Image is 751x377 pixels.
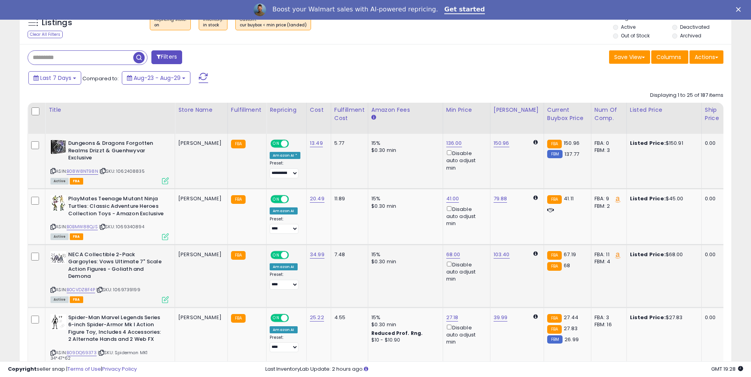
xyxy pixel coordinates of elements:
[621,24,635,30] label: Active
[547,195,562,204] small: FBA
[656,53,681,61] span: Columns
[446,251,460,259] a: 68.00
[265,366,743,373] div: Last InventoryLab Update: 2 hours ago.
[371,147,437,154] div: $0.30 min
[609,50,650,64] button: Save View
[70,296,83,303] span: FBA
[547,325,562,334] small: FBA
[630,140,695,147] div: $150.91
[446,139,462,147] a: 136.00
[594,203,621,210] div: FBM: 2
[446,323,484,346] div: Disable auto adjust min
[42,17,72,28] h5: Listings
[705,106,721,122] div: Ship Price
[630,139,666,147] b: Listed Price:
[288,140,300,147] span: OFF
[705,195,718,202] div: 0.00
[50,140,169,183] div: ASIN:
[99,168,145,174] span: | SKU: 1062408835
[547,262,562,271] small: FBA
[494,139,509,147] a: 150.96
[705,140,718,147] div: 0.00
[621,32,650,39] label: Out of Stock
[371,106,440,114] div: Amazon Fees
[178,195,222,202] div: [PERSON_NAME]
[203,22,223,28] div: in stock
[270,216,300,234] div: Preset:
[650,92,723,99] div: Displaying 1 to 25 of 187 items
[651,50,688,64] button: Columns
[28,31,63,38] div: Clear All Filters
[494,251,510,259] a: 103.40
[271,314,281,321] span: ON
[565,336,579,343] span: 26.99
[272,6,438,13] div: Boost your Walmart sales with AI-powered repricing.
[334,251,362,258] div: 7.48
[82,75,119,82] span: Compared to:
[96,286,140,293] span: | SKU: 1069739199
[178,251,222,258] div: [PERSON_NAME]
[68,314,164,345] b: Spider-Man Marvel Legends Series 6-inch Spider-Armor Mk I Action Figure Toy, Includes 4 Accessori...
[446,260,484,283] div: Disable auto adjust min
[547,335,563,344] small: FBM
[547,314,562,323] small: FBA
[446,314,458,322] a: 27.18
[711,365,743,373] span: 2025-09-6 19:28 GMT
[594,106,623,122] div: Num of Comp.
[547,140,562,148] small: FBA
[270,106,303,114] div: Repricing
[594,140,621,147] div: FBA: 0
[67,286,95,293] a: B0CVDZ8F4P
[122,71,190,85] button: Aug-23 - Aug-29
[270,152,300,159] div: Amazon AI *
[334,106,365,122] div: Fulfillment Cost
[50,251,169,302] div: ASIN:
[494,314,508,322] a: 39.99
[630,314,666,321] b: Listed Price:
[288,314,300,321] span: OFF
[371,321,437,328] div: $0.30 min
[50,296,69,303] span: All listings currently available for purchase on Amazon
[334,314,362,321] div: 4.55
[444,6,485,14] a: Get started
[705,251,718,258] div: 0.00
[371,140,437,147] div: 15%
[680,32,701,39] label: Archived
[371,258,437,265] div: $0.30 min
[547,106,588,122] div: Current Buybox Price
[288,196,300,203] span: OFF
[310,195,324,203] a: 20.49
[564,262,570,269] span: 68
[8,366,137,373] div: seller snap | |
[67,168,98,175] a: B08W8NT98N
[240,17,307,28] span: Custom:
[70,233,83,240] span: FBA
[240,22,307,28] div: cur buybox < min price (landed)
[67,349,97,356] a: B09DQ69373
[446,195,459,203] a: 41.00
[99,224,144,230] span: | SKU: 1069340894
[178,314,222,321] div: [PERSON_NAME]
[270,326,297,333] div: Amazon AI
[231,314,246,323] small: FBA
[494,106,540,114] div: [PERSON_NAME]
[564,314,578,321] span: 27.44
[371,195,437,202] div: 15%
[40,74,71,82] span: Last 7 Days
[594,251,621,258] div: FBA: 11
[594,258,621,265] div: FBM: 4
[594,195,621,202] div: FBA: 9
[231,251,246,260] small: FBA
[50,233,69,240] span: All listings currently available for purchase on Amazon
[334,195,362,202] div: 11.89
[547,150,563,158] small: FBM
[594,321,621,328] div: FBM: 16
[270,272,300,290] div: Preset:
[690,50,723,64] button: Actions
[547,251,562,260] small: FBA
[288,251,300,258] span: OFF
[67,224,98,230] a: B0BMW88QJS
[50,195,169,239] div: ASIN:
[371,330,423,336] b: Reduced Prof. Rng.
[270,335,300,353] div: Preset:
